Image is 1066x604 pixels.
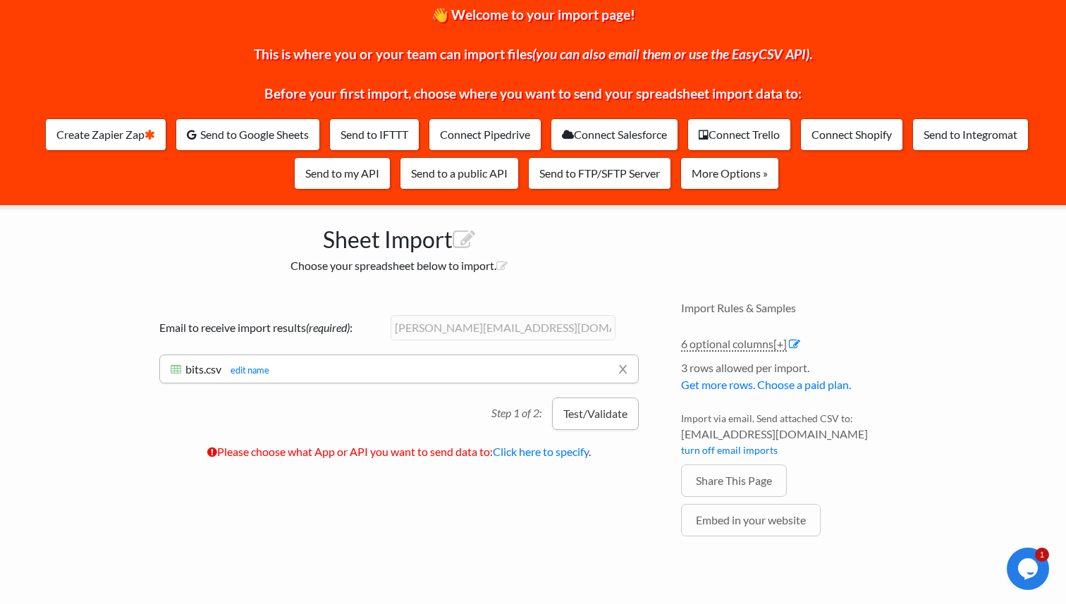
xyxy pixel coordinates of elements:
h1: Sheet Import [145,219,653,253]
button: Test/Validate [552,397,639,430]
a: Create Zapier Zap [45,118,166,151]
a: Send to Integromat [912,118,1029,151]
a: Connect Trello [687,118,791,151]
span: 👋 Welcome to your import page! This is where you or your team can import files . Before your firs... [254,6,812,101]
a: x [618,355,627,382]
span: [EMAIL_ADDRESS][DOMAIN_NAME] [681,426,921,443]
a: Connect Salesforce [551,118,678,151]
span: [+] [773,337,787,350]
a: 6 optional columns[+] [681,337,787,352]
a: edit name [223,364,269,376]
a: Get more rows. Choose a paid plan. [681,378,851,391]
a: Send to a public API [400,157,519,190]
a: Connect Shopify [800,118,903,151]
i: (you can also email them or use the EasyCSV API) [532,46,809,62]
a: Send to Google Sheets [176,118,320,151]
input: example@gmail.com [391,315,616,340]
a: turn off email imports [681,444,778,456]
h4: Import Rules & Samples [681,301,921,314]
label: Email to receive import results : [159,319,385,336]
a: Embed in your website [681,504,821,536]
a: Send to my API [294,157,391,190]
a: Send to IFTTT [329,118,419,151]
span: bits.csv [185,362,221,376]
p: Please choose what App or API you want to send data to: . [159,433,639,460]
a: Share This Page [681,464,787,497]
li: Import via email. Send attached CSV to: [681,411,921,464]
h2: Choose your spreadsheet below to import. [145,259,653,272]
iframe: chat widget [1007,548,1052,590]
li: 3 rows allowed per import. [681,359,921,400]
a: Send to FTP/SFTP Server [528,157,671,190]
i: (required) [306,321,350,334]
a: More Options » [680,157,779,190]
a: Connect Pipedrive [429,118,541,151]
a: Click here to specify [493,445,589,458]
p: Step 1 of 2: [491,397,552,421]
